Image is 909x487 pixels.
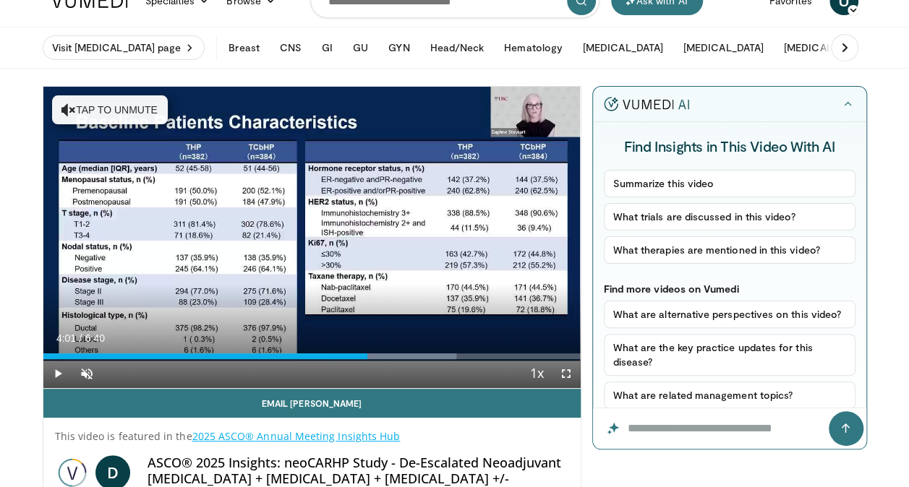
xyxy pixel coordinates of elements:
h4: Find Insights in This Video With AI [604,137,855,155]
button: Hematology [495,33,571,62]
a: Visit [MEDICAL_DATA] page [43,35,205,60]
p: This video is featured in the [55,429,569,444]
span: 6:40 [85,332,105,344]
button: [MEDICAL_DATA] [675,33,772,62]
button: Fullscreen [552,359,581,388]
button: What are alternative perspectives on this video? [604,301,855,328]
button: [MEDICAL_DATA] [775,33,873,62]
button: [MEDICAL_DATA] [574,33,672,62]
button: Play [43,359,72,388]
video-js: Video Player [43,87,581,389]
button: What therapies are mentioned in this video? [604,236,855,264]
img: vumedi-ai-logo.v2.svg [604,97,689,111]
button: Unmute [72,359,101,388]
button: What are the key practice updates for this disease? [604,334,855,376]
span: 4:01 [56,332,76,344]
button: CNS [271,33,310,62]
button: GYN [380,33,418,62]
button: Tap to unmute [52,95,168,124]
button: What are related management topics? [604,382,855,409]
button: What trials are discussed in this video? [604,203,855,230]
a: 2025 ASCO® Annual Meeting Insights Hub [192,429,401,443]
div: Progress Bar [43,353,581,359]
a: Email [PERSON_NAME] [43,389,581,418]
button: Summarize this video [604,170,855,197]
button: Breast [220,33,268,62]
p: Find more videos on Vumedi [604,283,855,295]
button: GI [313,33,341,62]
button: GU [344,33,377,62]
input: Question for the AI [593,408,866,449]
button: Head/Neck [421,33,492,62]
span: / [80,332,82,344]
button: Playback Rate [523,359,552,388]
